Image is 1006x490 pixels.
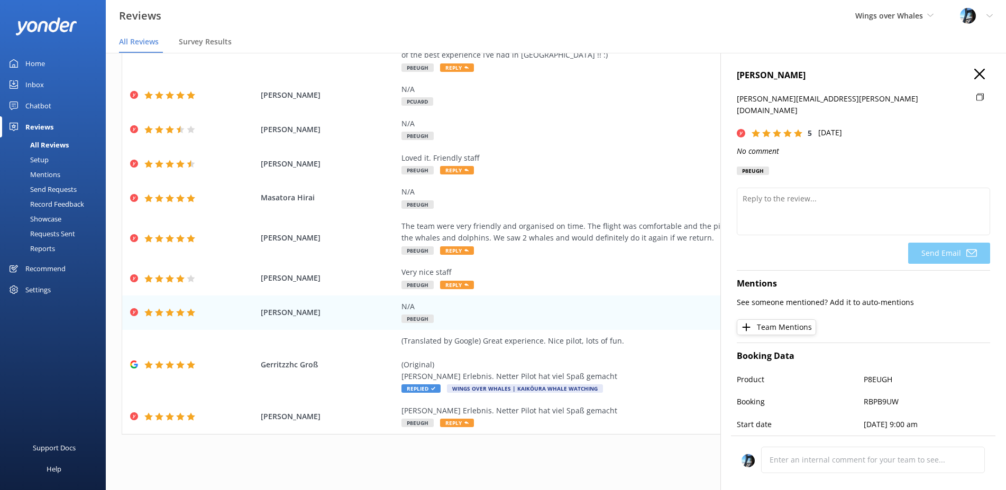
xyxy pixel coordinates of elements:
[742,454,755,467] img: 145-1635463833.jpg
[261,192,397,204] span: Masatora Hirai
[6,167,60,182] div: Mentions
[261,411,397,422] span: [PERSON_NAME]
[6,152,49,167] div: Setup
[33,437,76,458] div: Support Docs
[6,226,106,241] a: Requests Sent
[737,374,864,385] p: Product
[401,266,883,278] div: Very nice staff
[401,384,441,393] span: Replied
[6,137,106,152] a: All Reviews
[6,137,69,152] div: All Reviews
[401,166,434,174] span: P8EUGH
[119,7,161,24] h3: Reviews
[401,97,433,106] span: PCUA9D
[25,279,51,300] div: Settings
[6,182,106,197] a: Send Requests
[179,36,232,47] span: Survey Results
[6,211,106,226] a: Showcase
[261,359,397,371] span: Gerritzzhc Groß
[25,74,44,95] div: Inbox
[261,272,397,284] span: [PERSON_NAME]
[25,95,51,116] div: Chatbot
[737,349,990,363] h4: Booking Data
[25,53,45,74] div: Home
[447,384,603,393] span: Wings Over Whales | Kaikōura Whale Watching
[401,419,434,427] span: P8EUGH
[440,246,474,255] span: Reply
[737,69,990,82] h4: [PERSON_NAME]
[737,167,769,175] div: P8EUGH
[737,93,970,117] p: [PERSON_NAME][EMAIL_ADDRESS][PERSON_NAME][DOMAIN_NAME]
[261,124,397,135] span: [PERSON_NAME]
[864,374,991,385] p: P8EUGH
[25,116,53,137] div: Reviews
[6,182,77,197] div: Send Requests
[440,63,474,72] span: Reply
[6,226,75,241] div: Requests Sent
[401,84,883,95] div: N/A
[440,419,474,427] span: Reply
[401,405,883,417] div: [PERSON_NAME] Erlebnis. Netter Pilot hat viel Spaß gemacht
[401,152,883,164] div: Loved it. Friendly staff
[6,152,106,167] a: Setup
[401,315,434,323] span: P8EUGH
[960,8,976,24] img: 145-1635463833.jpg
[737,297,990,308] p: See someone mentioned? Add it to auto-mentions
[864,419,991,430] p: [DATE] 9:00 am
[119,36,159,47] span: All Reviews
[6,197,84,211] div: Record Feedback
[261,232,397,244] span: [PERSON_NAME]
[47,458,61,479] div: Help
[737,146,779,156] i: No comment
[737,419,864,430] p: Start date
[6,211,61,226] div: Showcase
[440,166,474,174] span: Reply
[974,69,985,80] button: Close
[6,197,106,211] a: Record Feedback
[261,307,397,318] span: [PERSON_NAME]
[6,167,106,182] a: Mentions
[737,396,864,408] p: Booking
[401,200,434,209] span: P8EUGH
[401,246,434,255] span: P8EUGH
[401,220,883,244] div: The team were very friendly and organised on time. The flight was comfortable and the pilot exper...
[401,301,883,312] div: N/A
[401,63,434,72] span: P8EUGH
[864,396,991,408] p: RBPB9UW
[401,118,883,130] div: N/A
[401,335,883,383] div: (Translated by Google) Great experience. Nice pilot, lots of fun. (Original) [PERSON_NAME] Erlebn...
[261,89,397,101] span: [PERSON_NAME]
[401,132,434,140] span: P8EUGH
[401,281,434,289] span: P8EUGH
[25,258,66,279] div: Recommend
[6,241,55,256] div: Reports
[261,158,397,170] span: [PERSON_NAME]
[737,319,816,335] button: Team Mentions
[401,186,883,198] div: N/A
[6,241,106,256] a: Reports
[440,281,474,289] span: Reply
[855,11,923,21] span: Wings over Whales
[818,127,842,138] p: [DATE]
[808,128,812,138] span: 5
[16,17,77,35] img: yonder-white-logo.png
[737,277,990,291] h4: Mentions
